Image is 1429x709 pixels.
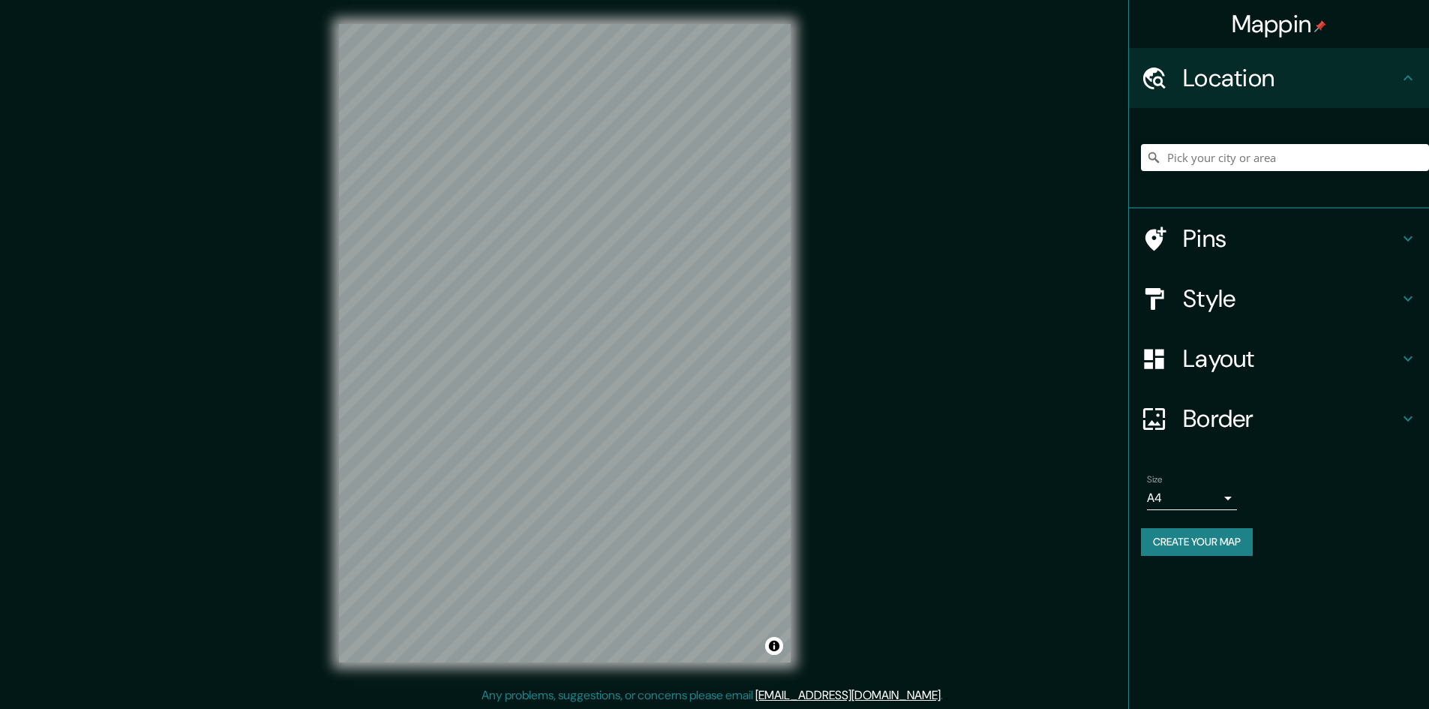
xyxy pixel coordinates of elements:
[482,686,943,704] p: Any problems, suggestions, or concerns please email .
[1232,9,1327,39] h4: Mappin
[1129,48,1429,108] div: Location
[1129,209,1429,269] div: Pins
[1183,344,1399,374] h4: Layout
[1183,63,1399,93] h4: Location
[1141,144,1429,171] input: Pick your city or area
[339,24,791,662] canvas: Map
[1147,486,1237,510] div: A4
[765,637,783,655] button: Toggle attribution
[1147,473,1163,486] label: Size
[1183,284,1399,314] h4: Style
[755,687,941,703] a: [EMAIL_ADDRESS][DOMAIN_NAME]
[1129,389,1429,449] div: Border
[943,686,945,704] div: .
[1129,329,1429,389] div: Layout
[1314,20,1326,32] img: pin-icon.png
[1183,404,1399,434] h4: Border
[1183,224,1399,254] h4: Pins
[1141,528,1253,556] button: Create your map
[945,686,948,704] div: .
[1129,269,1429,329] div: Style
